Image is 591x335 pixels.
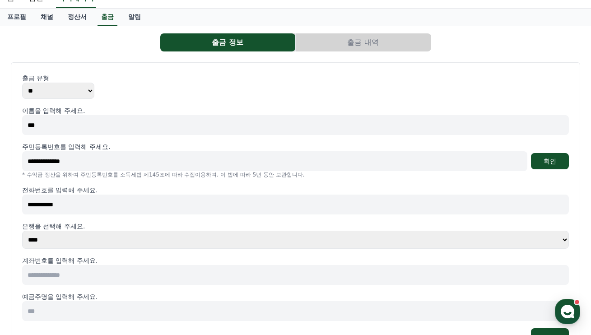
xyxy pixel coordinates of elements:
p: 출금 유형 [22,74,569,83]
button: 확인 [531,153,569,169]
p: 전화번호를 입력해 주세요. [22,186,569,195]
p: 은행을 선택해 주세요. [22,222,569,231]
p: 이름을 입력해 주세요. [22,106,569,115]
p: 계좌번호를 입력해 주세요. [22,256,569,265]
a: 대화 [60,260,116,283]
a: 알림 [121,9,148,26]
p: * 수익금 정산을 위하여 주민등록번호를 소득세법 제145조에 따라 수집이용하며, 이 법에 따라 5년 동안 보관합니다. [22,171,569,178]
a: 출금 [98,9,117,26]
button: 출금 정보 [160,33,295,51]
a: 정산서 [60,9,94,26]
a: 출금 정보 [160,33,296,51]
p: 주민등록번호를 입력해 주세요. [22,142,110,151]
span: 설정 [140,274,150,281]
a: 홈 [3,260,60,283]
span: 홈 [28,274,34,281]
span: 대화 [83,274,93,281]
p: 예금주명을 입력해 주세요. [22,292,569,301]
button: 출금 내역 [296,33,431,51]
a: 채널 [33,9,60,26]
a: 설정 [116,260,173,283]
